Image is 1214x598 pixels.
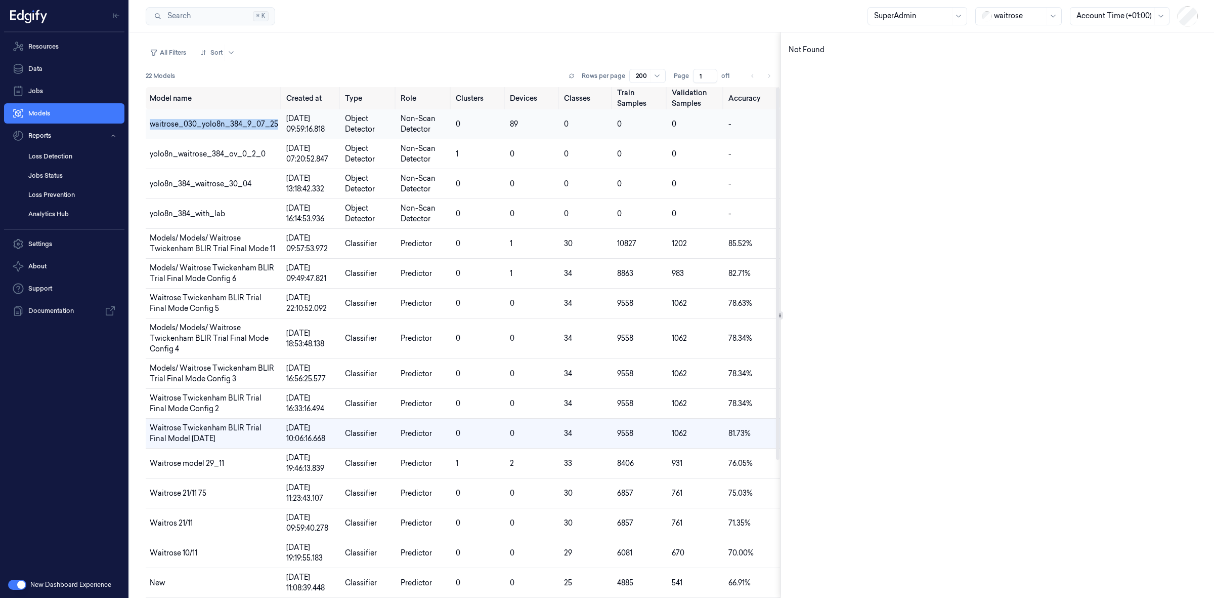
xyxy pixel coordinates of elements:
[672,119,676,129] span: 0
[286,453,324,473] span: [DATE] 19:46:13.839
[564,209,569,218] span: 0
[401,334,432,343] span: Predictor
[150,578,165,587] span: New
[510,119,518,129] span: 89
[286,513,328,533] span: [DATE] 09:59:40.278
[564,369,572,378] span: 34
[564,429,572,438] span: 34
[401,269,432,278] span: Predictor
[4,256,124,276] button: About
[564,149,569,158] span: 0
[560,87,614,109] th: Classes
[564,578,572,587] span: 25
[4,59,124,79] a: Data
[150,489,206,498] span: Waitrose 21/11 75
[672,489,682,498] span: 761
[728,519,751,528] span: 71.35%
[150,209,225,218] span: yolo8n_384_with_lab
[672,399,687,408] span: 1062
[150,263,274,283] span: Models/ Waitrose Twickenham BLIR Trial Final Mode Config 6
[4,278,124,299] a: Support
[345,489,377,498] span: Classifier
[510,239,512,248] span: 1
[789,45,1206,55] p: Not Found
[401,489,432,498] span: Predictor
[4,301,124,321] a: Documentation
[617,299,633,308] span: 9558
[345,114,375,134] span: Object Detector
[564,548,572,557] span: 29
[510,578,514,587] span: 0
[672,429,687,438] span: 1062
[286,293,327,313] span: [DATE] 22:10:52.092
[345,269,377,278] span: Classifier
[617,334,633,343] span: 9558
[456,519,460,528] span: 0
[286,329,324,348] span: [DATE] 18:53:48.138
[456,369,460,378] span: 0
[286,364,326,383] span: [DATE] 16:56:25.577
[456,548,460,557] span: 0
[617,369,633,378] span: 9558
[401,429,432,438] span: Predictor
[564,119,569,129] span: 0
[617,149,622,158] span: 0
[510,299,514,308] span: 0
[672,519,682,528] span: 761
[163,11,191,21] span: Search
[506,87,560,109] th: Devices
[672,578,682,587] span: 541
[401,519,432,528] span: Predictor
[617,179,622,188] span: 0
[728,299,752,308] span: 78.63%
[456,334,460,343] span: 0
[401,204,436,223] span: Non-Scan Detector
[617,119,622,129] span: 0
[510,429,514,438] span: 0
[617,548,632,557] span: 6081
[286,144,328,164] span: [DATE] 07:20:52.847
[510,519,514,528] span: 0
[721,71,738,81] span: of 1
[728,429,751,438] span: 81.73%
[672,209,676,218] span: 0
[564,399,572,408] span: 34
[668,87,724,109] th: Validation Samples
[672,369,687,378] span: 1062
[20,148,124,165] a: Loss Detection
[401,299,432,308] span: Predictor
[401,369,432,378] span: Predictor
[728,119,731,129] span: -
[4,126,124,146] button: Reports
[345,369,377,378] span: Classifier
[286,114,325,134] span: [DATE] 09:59:16.818
[617,399,633,408] span: 9558
[456,119,460,129] span: 0
[728,399,752,408] span: 78.34%
[582,71,625,81] p: Rows per page
[617,519,633,528] span: 6857
[613,87,668,109] th: Train Samples
[564,489,573,498] span: 30
[728,269,751,278] span: 82.71%
[150,548,197,557] span: Waitrose 10/11
[401,548,432,557] span: Predictor
[510,489,514,498] span: 0
[401,459,432,468] span: Predictor
[286,543,323,563] span: [DATE] 19:19:55.183
[150,364,274,383] span: Models/ Waitrose Twickenham BLIR Trial Final Mode Config 3
[617,459,634,468] span: 8406
[456,399,460,408] span: 0
[345,459,377,468] span: Classifier
[286,423,325,443] span: [DATE] 10:06:16.668
[150,393,262,413] span: Waitrose Twickenham BLIR Trial Final Mode Config 2
[617,239,636,248] span: 10827
[286,174,324,193] span: [DATE] 13:18:42.332
[728,239,752,248] span: 85.52%
[345,334,377,343] span: Classifier
[345,548,377,557] span: Classifier
[672,299,687,308] span: 1062
[456,578,460,587] span: 0
[345,204,375,223] span: Object Detector
[728,179,731,188] span: -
